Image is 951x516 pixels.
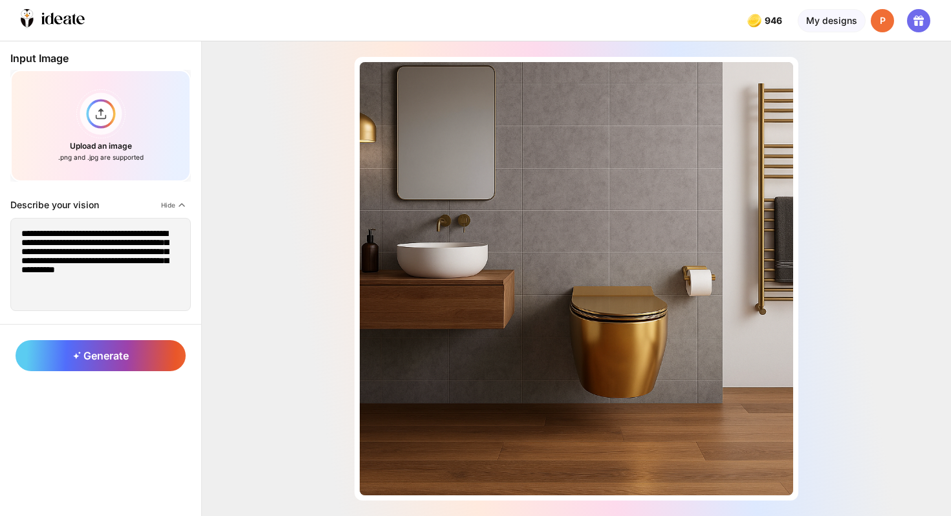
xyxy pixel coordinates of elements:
[798,9,866,32] div: My designs
[871,9,894,32] div: P
[765,16,785,26] span: 946
[10,199,99,210] div: Describe your vision
[73,349,129,362] span: Generate
[161,201,175,209] span: Hide
[10,52,191,65] div: Input Image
